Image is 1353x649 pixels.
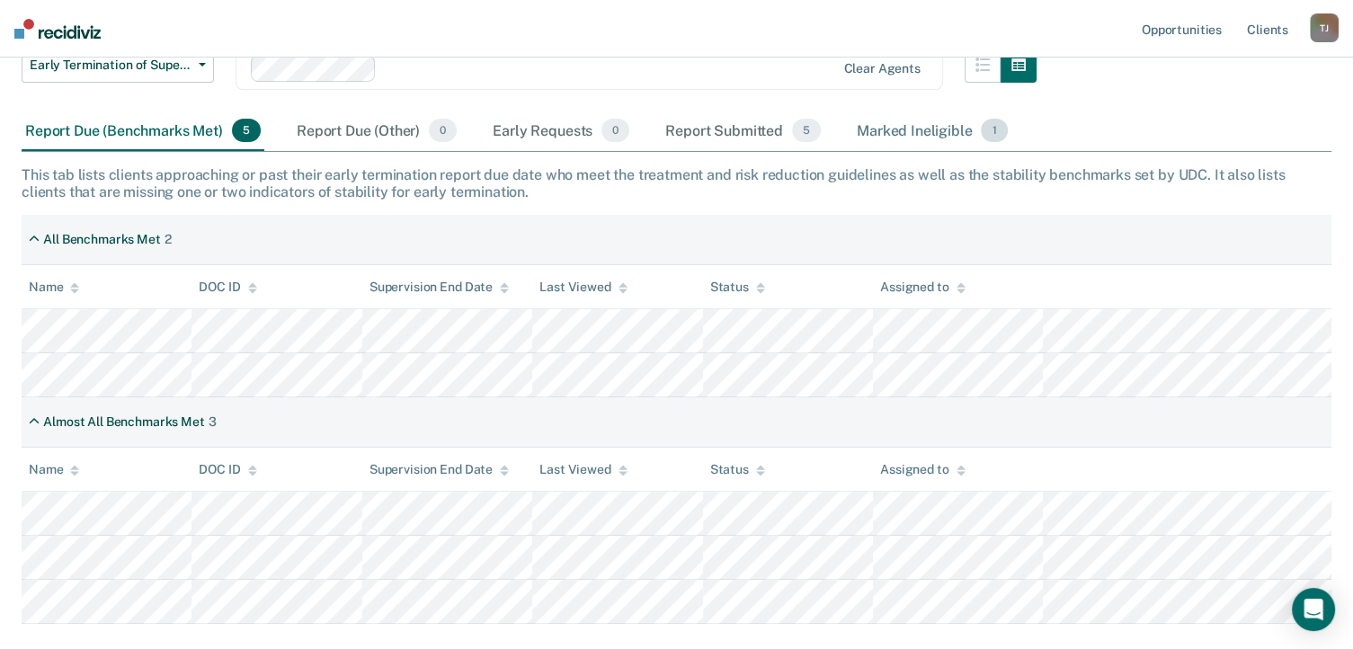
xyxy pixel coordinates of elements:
div: Name [29,280,79,295]
div: This tab lists clients approaching or past their early termination report due date who meet the t... [22,166,1331,200]
div: Open Intercom Messenger [1292,588,1335,631]
div: All Benchmarks Met2 [22,225,179,254]
div: Last Viewed [539,280,627,295]
span: 1 [981,119,1007,142]
div: Last Viewed [539,462,627,477]
div: Name [29,462,79,477]
div: DOC ID [199,462,256,477]
div: Supervision End Date [369,280,509,295]
div: Almost All Benchmarks Met [43,414,205,430]
div: Status [710,462,765,477]
div: Assigned to [880,280,965,295]
div: All Benchmarks Met [43,232,160,247]
div: Marked Ineligible1 [853,111,1011,151]
span: 0 [601,119,629,142]
button: TJ [1310,13,1339,42]
div: 3 [209,414,217,430]
div: DOC ID [199,280,256,295]
div: Supervision End Date [369,462,509,477]
div: Clear agents [843,61,920,76]
div: Assigned to [880,462,965,477]
div: Report Due (Other)0 [293,111,460,151]
span: 5 [792,119,821,142]
div: Almost All Benchmarks Met3 [22,407,224,437]
div: Early Requests0 [489,111,633,151]
div: T J [1310,13,1339,42]
div: Status [710,280,765,295]
div: 2 [165,232,172,247]
img: Recidiviz [14,19,101,39]
span: 0 [429,119,457,142]
span: Early Termination of Supervision [30,58,191,73]
div: Report Due (Benchmarks Met)5 [22,111,264,151]
div: Report Submitted5 [662,111,824,151]
button: Early Termination of Supervision [22,47,214,83]
span: 5 [232,119,261,142]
